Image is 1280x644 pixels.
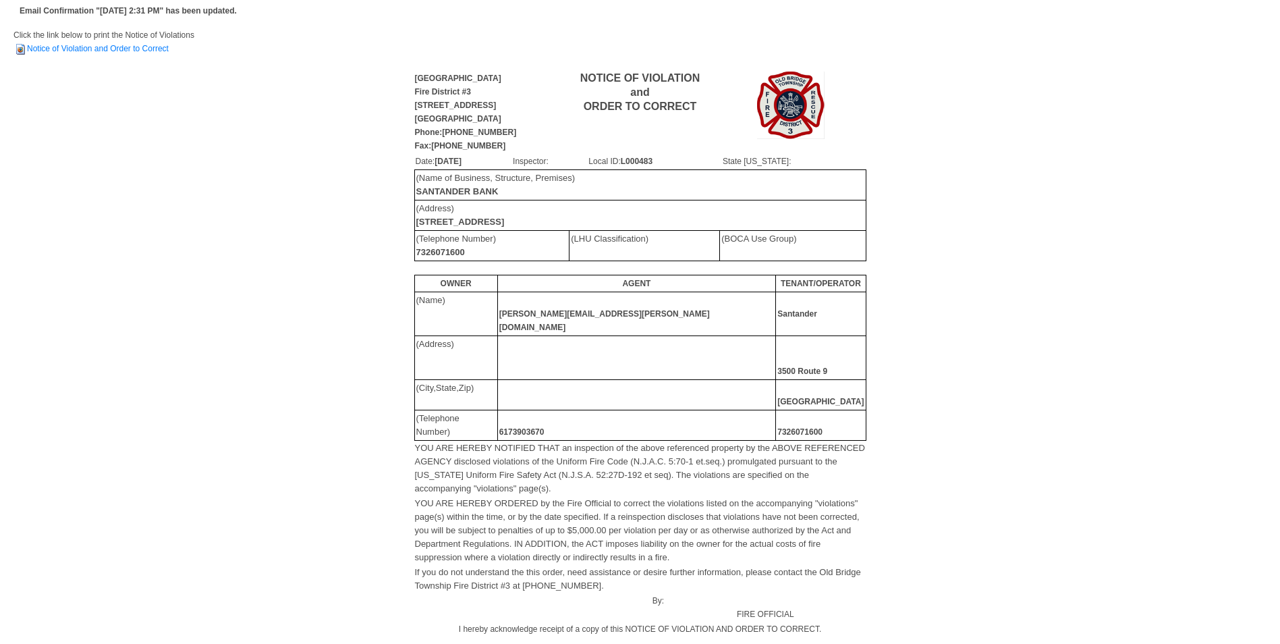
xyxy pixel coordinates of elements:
b: AGENT [622,279,650,288]
td: I hereby acknowledge receipt of a copy of this NOTICE OF VIOLATION AND ORDER TO CORRECT. [414,622,866,637]
b: [STREET_ADDRESS] [416,217,505,227]
img: HTML Document [13,43,27,56]
font: (Address) [416,339,454,349]
b: OWNER [441,279,472,288]
b: 3500 Route 9 [777,367,827,376]
b: [GEOGRAPHIC_DATA] [777,397,864,406]
font: YOU ARE HEREBY ORDERED by the Fire Official to correct the violations listed on the accompanying ... [415,498,860,562]
b: [DATE] [435,157,462,166]
span: Click the link below to print the Notice of Violations [13,30,194,53]
b: L000483 [621,157,652,166]
b: TENANT/OPERATOR [781,279,861,288]
td: FIRE OFFICIAL [665,593,866,622]
a: Notice of Violation and Order to Correct [13,44,169,53]
td: Date: [415,154,513,169]
b: [PERSON_NAME][EMAIL_ADDRESS][PERSON_NAME][DOMAIN_NAME] [499,309,710,332]
font: (Name of Business, Structure, Premises) [416,173,576,196]
font: If you do not understand the this order, need assistance or desire further information, please co... [415,567,861,591]
b: NOTICE OF VIOLATION and ORDER TO CORRECT [580,72,700,112]
td: Local ID: [588,154,722,169]
font: (BOCA Use Group) [721,234,796,244]
font: (Telephone Number) [416,413,460,437]
td: Inspector: [512,154,588,169]
b: Santander [777,309,817,319]
font: (Telephone Number) [416,234,497,257]
font: (City,State,Zip) [416,383,474,393]
b: 7326071600 [777,427,823,437]
font: (LHU Classification) [571,234,648,244]
b: 7326071600 [416,247,465,257]
td: Email Confirmation "[DATE] 2:31 PM" has been updated. [18,2,239,20]
td: State [US_STATE]: [722,154,866,169]
b: SANTANDER BANK [416,186,499,196]
td: By: [414,593,665,622]
b: 6173903670 [499,427,545,437]
font: (Address) [416,203,505,227]
font: (Name) [416,295,445,305]
img: Image [757,72,825,139]
font: YOU ARE HEREBY NOTIFIED THAT an inspection of the above referenced property by the ABOVE REFERENC... [415,443,865,493]
b: [GEOGRAPHIC_DATA] Fire District #3 [STREET_ADDRESS] [GEOGRAPHIC_DATA] Phone:[PHONE_NUMBER] Fax:[P... [415,74,517,151]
